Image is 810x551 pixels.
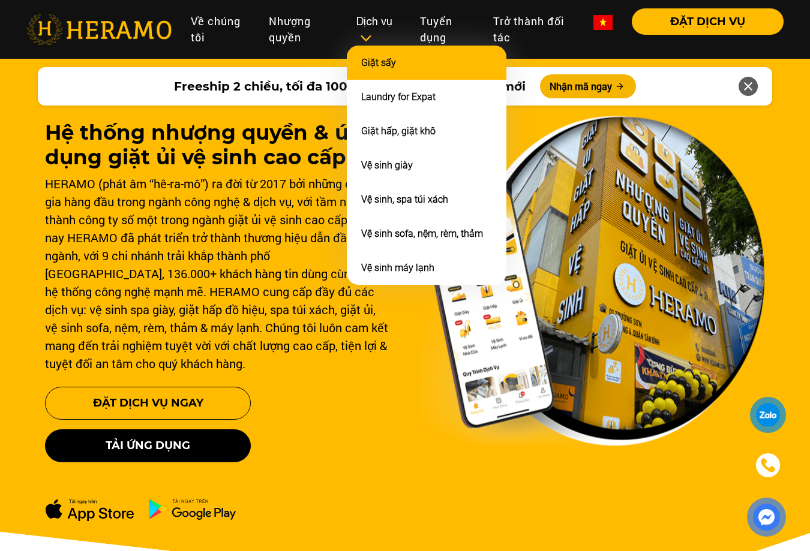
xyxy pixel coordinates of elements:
[622,16,784,27] a: ĐẶT DỊCH VỤ
[45,429,251,462] button: Tải ứng dụng
[752,449,784,481] a: phone-icon
[410,8,484,50] a: Tuyển dụng
[593,15,613,30] img: vn-flag.png
[361,57,396,68] a: Giặt sấy
[148,498,237,520] img: ch-dowload
[174,77,526,95] span: Freeship 2 chiều, tối đa 100K dành cho khách hàng mới
[761,458,775,472] img: phone-icon
[45,121,391,170] h1: Hệ thống nhượng quyền & ứng dụng giặt ủi vệ sinh cao cấp 4.0
[632,8,784,35] button: ĐẶT DỊCH VỤ
[45,174,391,372] div: HERAMO (phát âm “hê-ra-mô”) ra đời từ 2017 bởi những chuyên gia hàng đầu trong ngành công nghệ & ...
[361,91,436,103] a: Laundry for Expat
[356,13,401,46] div: Dịch vụ
[26,14,172,45] img: heramo-logo.png
[361,194,448,205] a: Vệ sinh, spa túi xách
[259,8,346,50] a: Nhượng quyền
[361,159,413,171] a: Vệ sinh giày
[484,8,584,50] a: Trở thành đối tác
[419,116,765,447] img: banner
[359,32,372,44] img: subToggleIcon
[540,74,636,98] button: Nhận mã ngay
[45,387,251,420] button: Đặt Dịch Vụ Ngay
[361,262,434,273] a: Vệ sinh máy lạnh
[45,498,134,522] img: apple-dowload
[181,8,259,50] a: Về chúng tôi
[361,228,483,239] a: Vệ sinh sofa, nệm, rèm, thảm
[361,125,436,137] a: Giặt hấp, giặt khô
